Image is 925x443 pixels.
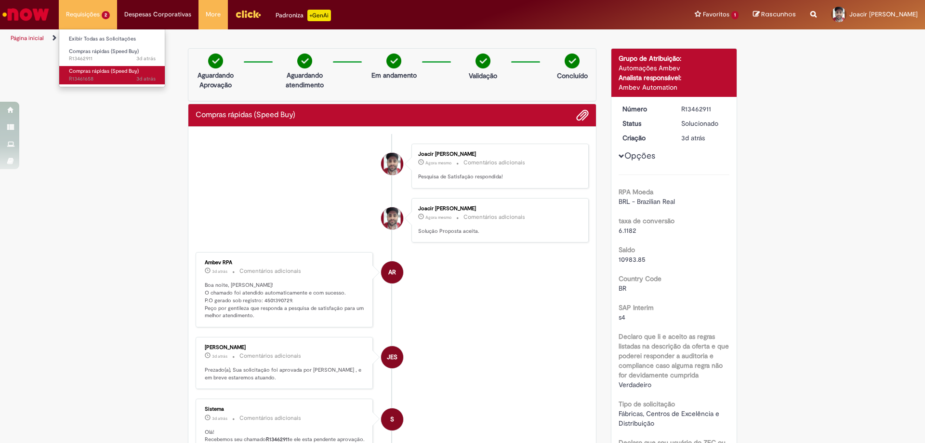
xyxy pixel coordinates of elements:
[205,282,365,320] p: Boa noite, [PERSON_NAME]! O chamado foi atendido automaticamente e com sucesso. P.O gerado sob re...
[619,313,625,322] span: s4
[69,48,139,55] span: Compras rápidas (Speed Buy)
[381,261,403,283] div: Ambev RPA
[731,11,739,19] span: 1
[136,55,156,62] time: 29/08/2025 15:09:58
[425,160,451,166] time: 01/09/2025 06:00:29
[463,159,525,167] small: Comentários adicionais
[381,153,403,175] div: Joacir Reginaldo De Oliveira
[425,215,451,220] span: Agora mesmo
[59,34,165,44] a: Exibir Todas as Solicitações
[615,119,674,128] dt: Status
[619,188,653,196] b: RPA Moeda
[266,436,290,443] b: R13462911
[619,284,626,293] span: BR
[425,215,451,220] time: 01/09/2025 06:00:18
[276,10,331,21] div: Padroniza
[386,54,401,68] img: check-circle-green.png
[849,10,918,18] span: Joacir [PERSON_NAME]
[681,133,726,143] div: 29/08/2025 15:09:57
[69,67,139,75] span: Compras rápidas (Speed Buy)
[615,104,674,114] dt: Número
[576,109,589,121] button: Adicionar anexos
[619,400,675,408] b: Tipo de solicitação
[619,82,730,92] div: Ambev Automation
[390,408,394,431] span: S
[565,54,580,68] img: check-circle-green.png
[59,29,165,87] ul: Requisições
[69,75,156,83] span: R13461658
[681,119,726,128] div: Solucionado
[557,71,588,81] p: Concluído
[196,111,295,120] h2: Compras rápidas (Speed Buy) Histórico de tíquete
[136,75,156,82] time: 29/08/2025 10:54:28
[11,34,44,42] a: Página inicial
[619,332,729,379] b: Declaro que li e aceito as regras listadas na descrição da oferta e que poderei responder a audit...
[619,54,730,63] div: Grupo de Atribuição:
[381,408,403,430] div: System
[208,54,223,68] img: check-circle-green.png
[212,416,227,421] span: 3d atrás
[205,345,365,350] div: [PERSON_NAME]
[205,260,365,266] div: Ambev RPA
[425,160,451,166] span: Agora mesmo
[1,5,51,24] img: ServiceNow
[619,255,646,264] span: 10983.85
[206,10,221,19] span: More
[761,10,796,19] span: Rascunhos
[59,46,165,64] a: Aberto R13462911 : Compras rápidas (Speed Buy)
[619,226,636,235] span: 6.1182
[212,416,227,421] time: 29/08/2025 15:10:09
[212,268,227,274] span: 3d atrás
[66,10,100,19] span: Requisições
[753,10,796,19] a: Rascunhos
[212,353,227,359] time: 29/08/2025 15:34:33
[469,71,497,81] p: Validação
[205,366,365,381] p: Prezado(a), Sua solicitação foi aprovada por [PERSON_NAME] , e em breve estaremos atuando.
[619,380,651,389] span: Verdadeiro
[235,7,261,21] img: click_logo_yellow_360x200.png
[418,173,579,181] p: Pesquisa de Satisfação respondida!
[69,55,156,63] span: R13462911
[307,10,331,21] p: +GenAi
[136,55,156,62] span: 3d atrás
[192,70,239,90] p: Aguardando Aprovação
[418,228,579,235] p: Solução Proposta aceita.
[212,268,227,274] time: 29/08/2025 19:33:20
[418,151,579,157] div: Joacir [PERSON_NAME]
[619,216,674,225] b: taxa de conversão
[619,73,730,82] div: Analista responsável:
[681,134,705,142] time: 29/08/2025 15:09:57
[124,10,191,19] span: Despesas Corporativas
[239,352,301,360] small: Comentários adicionais
[388,261,396,284] span: AR
[387,346,397,369] span: JES
[619,245,635,254] b: Saldo
[136,75,156,82] span: 3d atrás
[239,267,301,275] small: Comentários adicionais
[381,346,403,368] div: Joao Emanuel Santos Andrade
[371,70,417,80] p: Em andamento
[102,11,110,19] span: 2
[59,66,165,84] a: Aberto R13461658 : Compras rápidas (Speed Buy)
[212,353,227,359] span: 3d atrás
[381,207,403,229] div: Joacir Reginaldo De Oliveira
[239,414,301,422] small: Comentários adicionais
[681,134,705,142] span: 3d atrás
[7,29,609,47] ul: Trilhas de página
[463,213,525,221] small: Comentários adicionais
[619,409,721,428] span: Fábricas, Centros de Excelência e Distribuição
[281,70,328,90] p: Aguardando atendimento
[205,406,365,412] div: Sistema
[619,274,661,283] b: Country Code
[681,104,726,114] div: R13462911
[418,206,579,212] div: Joacir [PERSON_NAME]
[297,54,312,68] img: check-circle-green.png
[703,10,729,19] span: Favoritos
[619,197,675,206] span: BRL - Brazilian Real
[615,133,674,143] dt: Criação
[619,63,730,73] div: Automações Ambev
[476,54,490,68] img: check-circle-green.png
[619,303,654,312] b: SAP Interim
